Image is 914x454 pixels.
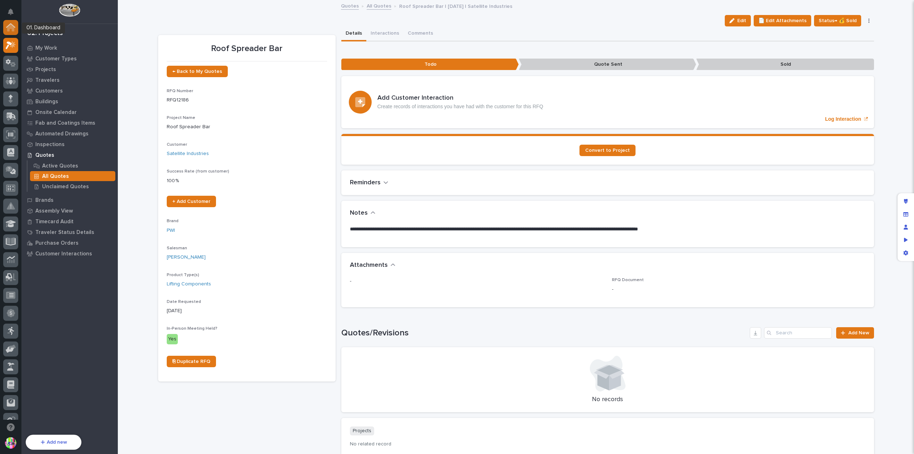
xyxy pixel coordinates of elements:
[350,441,865,447] p: No related record
[35,251,92,257] p: Customer Interactions
[35,131,89,137] p: Automated Drawings
[35,77,60,84] p: Travelers
[35,109,77,116] p: Onsite Calendar
[899,246,912,259] div: App settings
[848,330,869,335] span: Add New
[825,116,861,122] p: Log Interaction
[167,219,179,223] span: Brand
[21,64,118,75] a: Projects
[167,273,199,277] span: Product Type(s)
[899,234,912,246] div: Preview as
[3,4,18,19] button: Notifications
[341,26,366,41] button: Details
[350,179,388,187] button: Reminders
[7,7,21,21] img: Stacker
[167,177,327,185] p: 100 %
[167,89,193,93] span: RFQ Number
[59,141,62,147] span: •
[366,26,403,41] button: Interactions
[167,116,195,120] span: Project Name
[167,169,229,174] span: Success Rate (from customer)
[377,94,543,102] h3: Add Customer Interaction
[167,123,327,131] p: Roof Spreader Bar
[836,327,874,339] a: Add New
[21,85,118,96] a: Customers
[42,184,89,190] p: Unclaimed Quotes
[21,128,118,139] a: Automated Drawings
[814,15,861,26] button: Status→ 💰 Sold
[3,435,18,450] button: users-avatar
[350,261,388,269] h2: Attachments
[399,2,512,10] p: Roof Spreader Bar | [DATE] | Satellite Industries
[403,26,437,41] button: Comments
[27,30,63,38] div: 02. Projects
[63,141,78,147] span: [DATE]
[21,96,118,107] a: Buildings
[367,1,391,10] a: All Quotes
[737,18,746,24] span: Edit
[758,16,807,25] span: 📄 Edit Attachments
[167,66,228,77] a: ← Back to My Quotes
[7,171,13,177] div: 📖
[35,56,77,62] p: Customer Types
[341,328,747,338] h1: Quotes/Revisions
[111,103,130,111] button: See all
[167,334,178,344] div: Yes
[612,286,865,293] p: -
[341,1,359,10] a: Quotes
[612,278,644,282] span: RFQ Document
[35,88,63,94] p: Customers
[696,59,874,70] p: Sold
[167,307,327,315] p: [DATE]
[341,59,519,70] p: Todo
[15,79,28,92] img: 4614488137333_bcb353cd0bb836b1afe7_72.png
[819,16,857,25] span: Status→ 💰 Sold
[35,219,74,225] p: Timecard Audit
[21,216,118,227] a: Timecard Audit
[7,134,19,146] img: Brittany Wendell
[4,168,42,181] a: 📖Help Docs
[172,359,210,364] span: ⎘ Duplicate RFQ
[35,120,95,126] p: Fab and Coatings Items
[14,141,20,147] img: 1736555164131-43832dd5-751b-4058-ba23-39d91318e5a0
[167,96,327,104] p: RFQ12186
[7,104,48,110] div: Past conversations
[63,122,78,128] span: [DATE]
[167,196,216,207] a: + Add Customer
[21,118,118,128] a: Fab and Coatings Items
[899,221,912,234] div: Manage users
[7,79,20,92] img: 1736555164131-43832dd5-751b-4058-ba23-39d91318e5a0
[21,227,118,238] a: Traveler Status Details
[3,420,18,435] button: Open support chat
[32,86,108,92] div: We're offline, we will be back soon!
[52,171,91,178] span: Onboarding Call
[7,115,19,126] img: Brittany
[35,99,58,105] p: Buildings
[585,148,630,153] span: Convert to Project
[35,197,54,204] p: Brands
[350,209,368,217] h2: Notes
[167,150,209,158] a: Satellite Industries
[579,145,636,156] a: Convert to Project
[350,261,396,269] button: Attachments
[899,208,912,221] div: Manage fields and data
[42,173,69,180] p: All Quotes
[350,278,603,285] p: -
[172,69,222,74] span: ← Back to My Quotes
[42,163,78,169] p: Active Quotes
[21,150,118,160] a: Quotes
[167,280,211,288] a: Lifting Components
[21,195,118,205] a: Brands
[32,79,117,86] div: Start new chat
[350,209,376,217] button: Notes
[21,139,118,150] a: Inspections
[35,208,73,214] p: Assembly View
[21,75,118,85] a: Travelers
[14,171,39,178] span: Help Docs
[71,188,86,194] span: Pylon
[899,195,912,208] div: Edit layout
[764,327,832,339] div: Search
[35,152,54,159] p: Quotes
[35,229,94,236] p: Traveler Status Details
[9,9,18,20] div: Notifications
